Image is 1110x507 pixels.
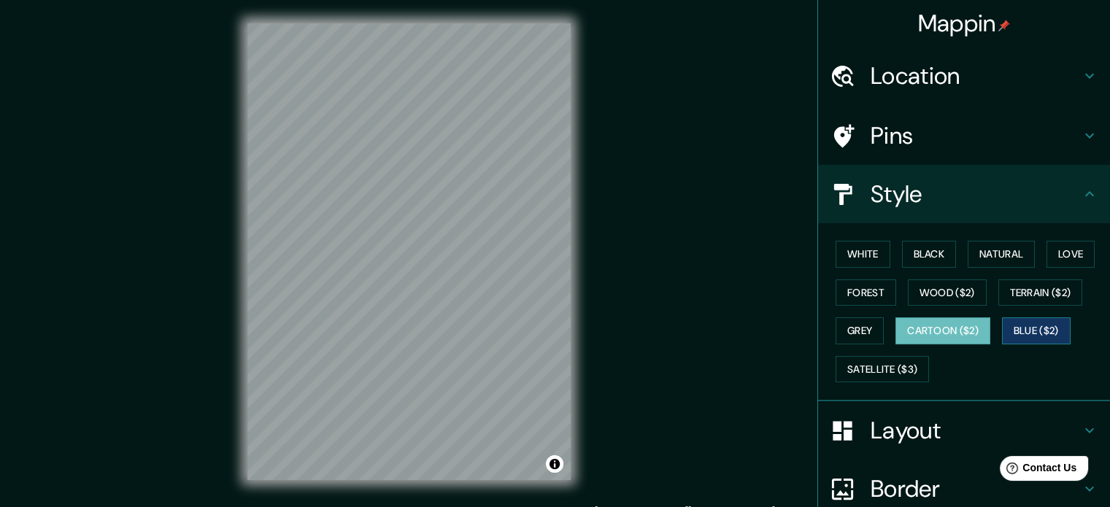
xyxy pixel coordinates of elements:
h4: Mappin [918,9,1011,38]
h4: Location [871,61,1081,90]
img: pin-icon.png [998,20,1010,31]
h4: Style [871,179,1081,209]
div: Pins [818,107,1110,165]
button: Terrain ($2) [998,279,1083,306]
button: Toggle attribution [546,455,563,473]
button: White [836,241,890,268]
button: Black [902,241,957,268]
button: Wood ($2) [908,279,987,306]
button: Cartoon ($2) [895,317,990,344]
button: Love [1047,241,1095,268]
button: Satellite ($3) [836,356,929,383]
button: Blue ($2) [1002,317,1071,344]
div: Style [818,165,1110,223]
iframe: Help widget launcher [980,450,1094,491]
h4: Pins [871,121,1081,150]
h4: Layout [871,416,1081,445]
button: Forest [836,279,896,306]
div: Location [818,47,1110,105]
div: Layout [818,401,1110,460]
h4: Border [871,474,1081,503]
canvas: Map [247,23,571,480]
button: Grey [836,317,884,344]
button: Natural [968,241,1035,268]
